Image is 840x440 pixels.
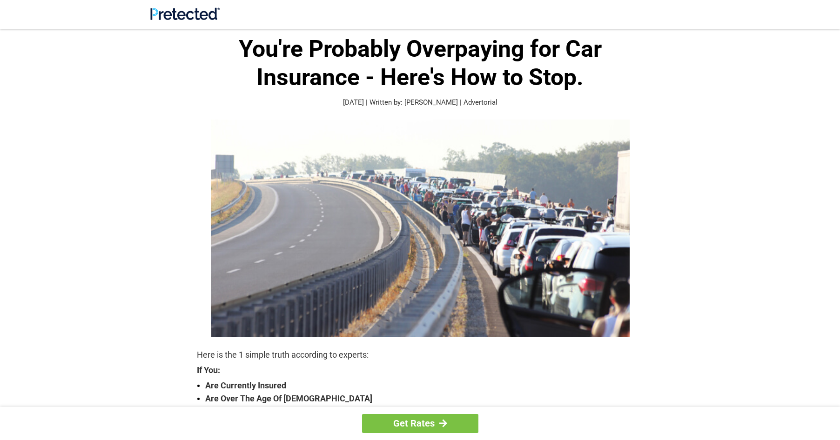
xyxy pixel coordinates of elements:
p: Here is the 1 simple truth according to experts: [197,348,644,361]
strong: Are Currently Insured [205,379,644,392]
strong: Drive Less Than 50 Miles Per Day [205,405,644,418]
strong: If You: [197,366,644,374]
p: [DATE] | Written by: [PERSON_NAME] | Advertorial [197,97,644,108]
strong: Are Over The Age Of [DEMOGRAPHIC_DATA] [205,392,644,405]
a: Get Rates [362,414,478,433]
img: Site Logo [150,7,220,20]
h1: You're Probably Overpaying for Car Insurance - Here's How to Stop. [197,35,644,92]
a: Site Logo [150,13,220,22]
